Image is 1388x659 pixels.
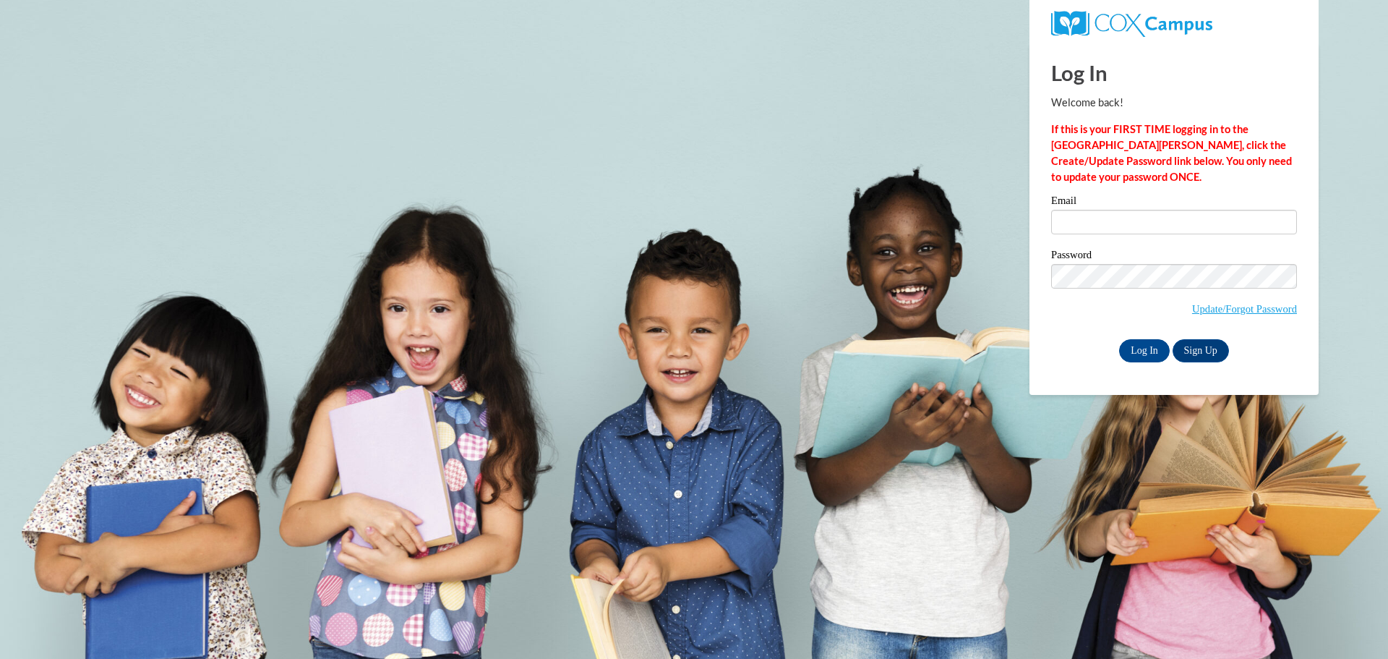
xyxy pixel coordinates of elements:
label: Email [1051,195,1297,210]
h1: Log In [1051,58,1297,88]
a: COX Campus [1051,17,1212,29]
a: Update/Forgot Password [1192,303,1297,315]
a: Sign Up [1173,339,1229,362]
label: Password [1051,250,1297,264]
p: Welcome back! [1051,95,1297,111]
input: Log In [1119,339,1170,362]
strong: If this is your FIRST TIME logging in to the [GEOGRAPHIC_DATA][PERSON_NAME], click the Create/Upd... [1051,123,1292,183]
img: COX Campus [1051,11,1212,37]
